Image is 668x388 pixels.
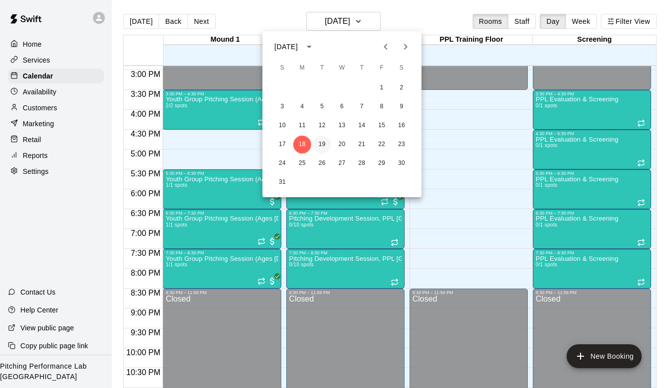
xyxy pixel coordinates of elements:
button: 15 [373,117,391,135]
button: 18 [293,136,311,154]
button: 6 [333,98,351,116]
button: 28 [353,155,371,172]
button: 1 [373,79,391,97]
button: 25 [293,155,311,172]
div: [DATE] [274,42,298,52]
button: 19 [313,136,331,154]
button: 29 [373,155,391,172]
span: Tuesday [313,58,331,78]
span: Wednesday [333,58,351,78]
span: Thursday [353,58,371,78]
button: 9 [393,98,411,116]
button: 21 [353,136,371,154]
button: 17 [273,136,291,154]
button: 24 [273,155,291,172]
button: 11 [293,117,311,135]
button: 30 [393,155,411,172]
button: 23 [393,136,411,154]
button: 26 [313,155,331,172]
button: 2 [393,79,411,97]
span: Monday [293,58,311,78]
button: 22 [373,136,391,154]
button: 12 [313,117,331,135]
button: calendar view is open, switch to year view [301,38,318,55]
button: 7 [353,98,371,116]
button: 16 [393,117,411,135]
button: 13 [333,117,351,135]
button: 4 [293,98,311,116]
span: Sunday [273,58,291,78]
button: Next month [396,37,416,57]
span: Friday [373,58,391,78]
button: 31 [273,173,291,191]
button: 10 [273,117,291,135]
button: 8 [373,98,391,116]
button: Previous month [376,37,396,57]
button: 14 [353,117,371,135]
button: 27 [333,155,351,172]
button: 3 [273,98,291,116]
span: Saturday [393,58,411,78]
button: 5 [313,98,331,116]
button: 20 [333,136,351,154]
